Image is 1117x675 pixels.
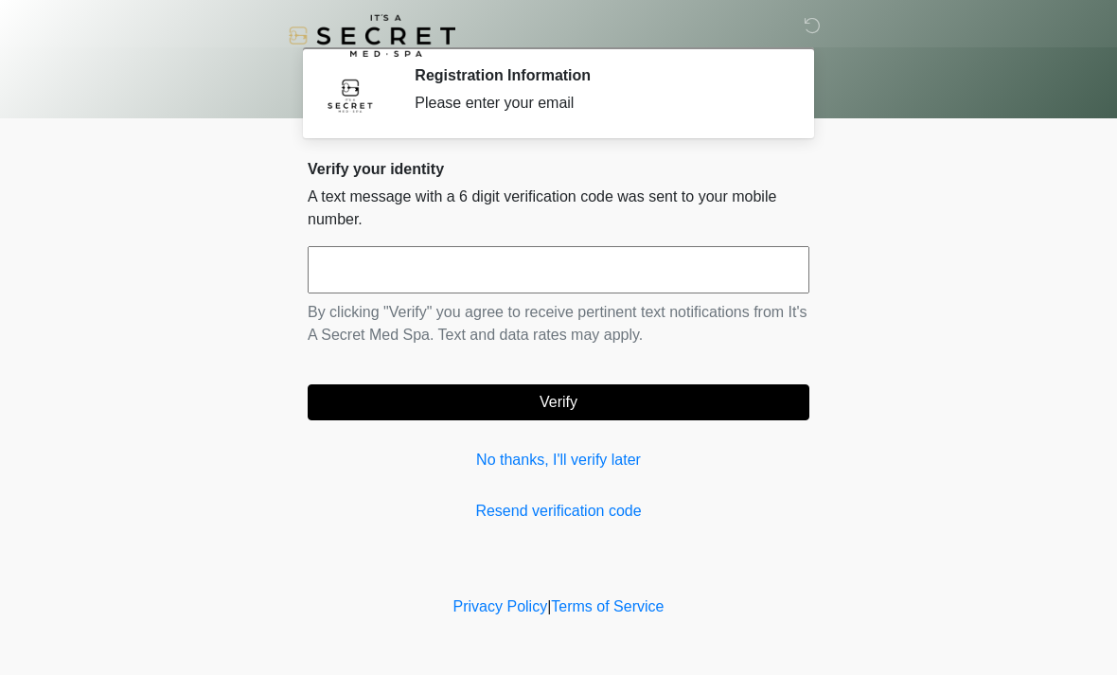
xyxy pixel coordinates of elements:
[308,500,809,523] a: Resend verification code
[308,160,809,178] h2: Verify your identity
[551,598,664,614] a: Terms of Service
[308,186,809,231] p: A text message with a 6 digit verification code was sent to your mobile number.
[547,598,551,614] a: |
[308,384,809,420] button: Verify
[415,66,781,84] h2: Registration Information
[289,14,455,57] img: It's A Secret Med Spa Logo
[322,66,379,123] img: Agent Avatar
[308,449,809,471] a: No thanks, I'll verify later
[415,92,781,115] div: Please enter your email
[453,598,548,614] a: Privacy Policy
[308,301,809,346] p: By clicking "Verify" you agree to receive pertinent text notifications from It's A Secret Med Spa...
